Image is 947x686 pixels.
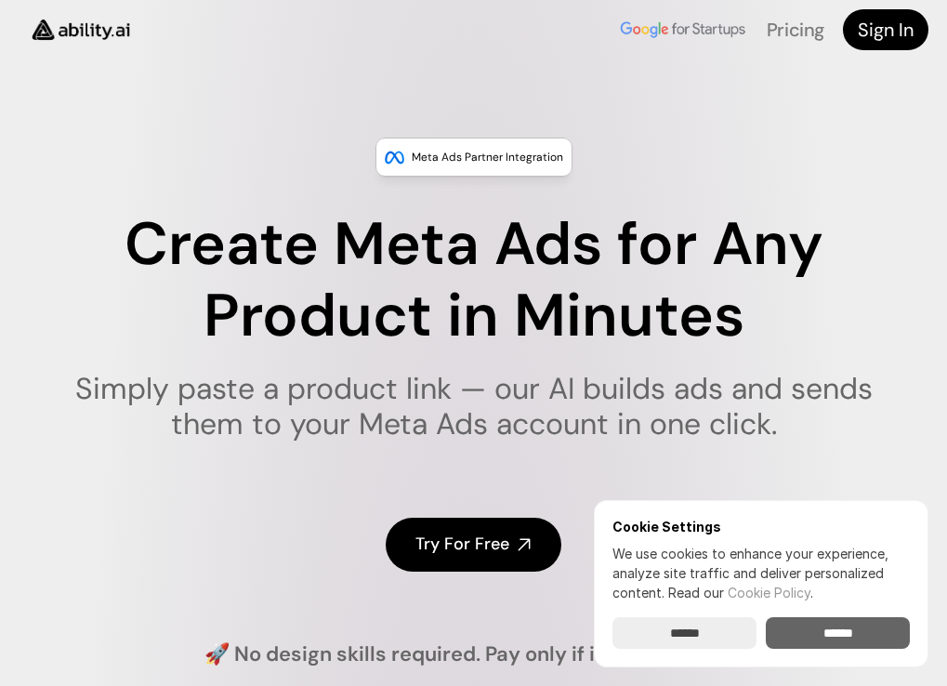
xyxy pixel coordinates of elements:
[668,585,813,600] span: Read our .
[612,544,910,602] p: We use cookies to enhance your experience, analyze site traffic and deliver personalized content.
[728,585,810,600] a: Cookie Policy
[412,148,563,166] p: Meta Ads Partner Integration
[767,18,824,42] a: Pricing
[415,533,509,556] h4: Try For Free
[843,9,928,50] a: Sign In
[858,17,914,43] h4: Sign In
[59,371,888,442] h1: Simply paste a product link — our AI builds ads and sends them to your Meta Ads account in one cl...
[204,640,743,669] h4: 🚀 No design skills required. Pay only if it works for you.
[612,519,910,534] h6: Cookie Settings
[59,209,888,352] h1: Create Meta Ads for Any Product in Minutes
[386,518,561,571] a: Try For Free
